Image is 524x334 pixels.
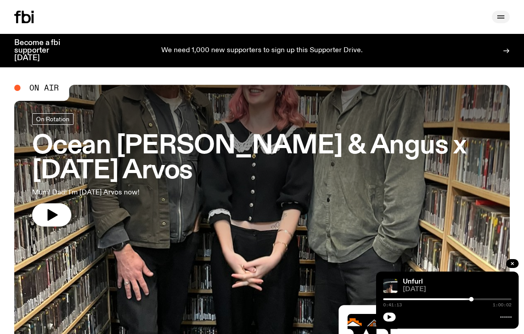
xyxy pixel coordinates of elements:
[29,84,59,92] span: On Air
[161,47,363,55] p: We need 1,000 new supporters to sign up this Supporter Drive.
[493,303,512,307] span: 1:00:02
[32,113,492,227] a: Ocean [PERSON_NAME] & Angus x [DATE] ArvosMum! Dad! I'm [DATE] Arvos now!
[32,113,74,125] a: On Rotation
[32,134,492,184] h3: Ocean [PERSON_NAME] & Angus x [DATE] Arvos
[383,303,402,307] span: 0:41:13
[403,278,423,285] a: Unfurl
[403,286,512,293] span: [DATE]
[14,39,71,62] h3: Become a fbi supporter [DATE]
[32,187,260,198] p: Mum! Dad! I'm [DATE] Arvos now!
[36,115,70,122] span: On Rotation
